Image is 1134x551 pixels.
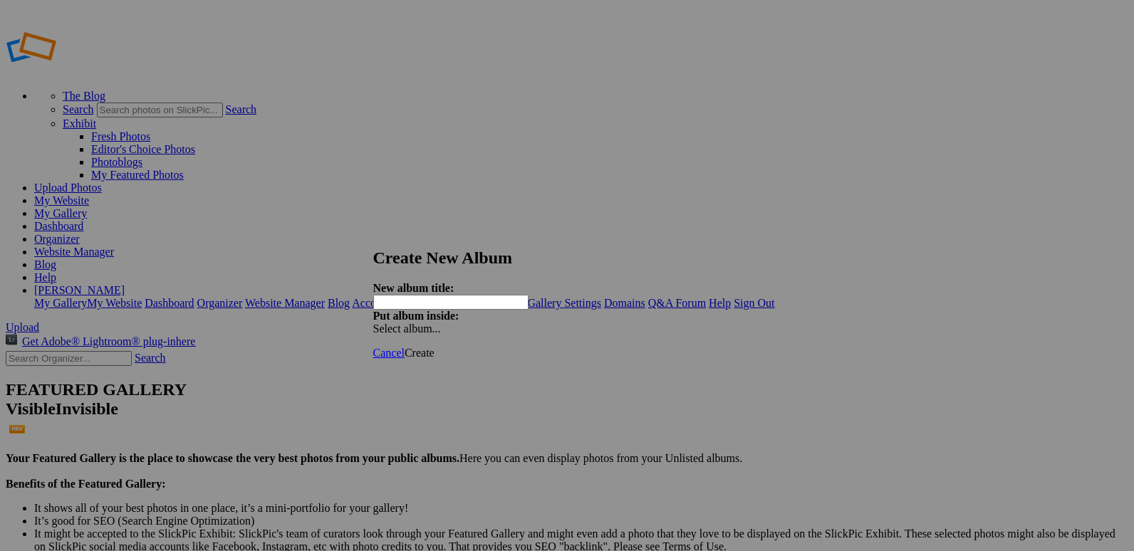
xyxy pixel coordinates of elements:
[373,248,751,268] h2: Create New Album
[373,282,454,294] strong: New album title:
[373,347,405,359] a: Cancel
[373,322,441,335] span: Select album...
[373,310,459,322] strong: Put album inside:
[405,347,435,359] span: Create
